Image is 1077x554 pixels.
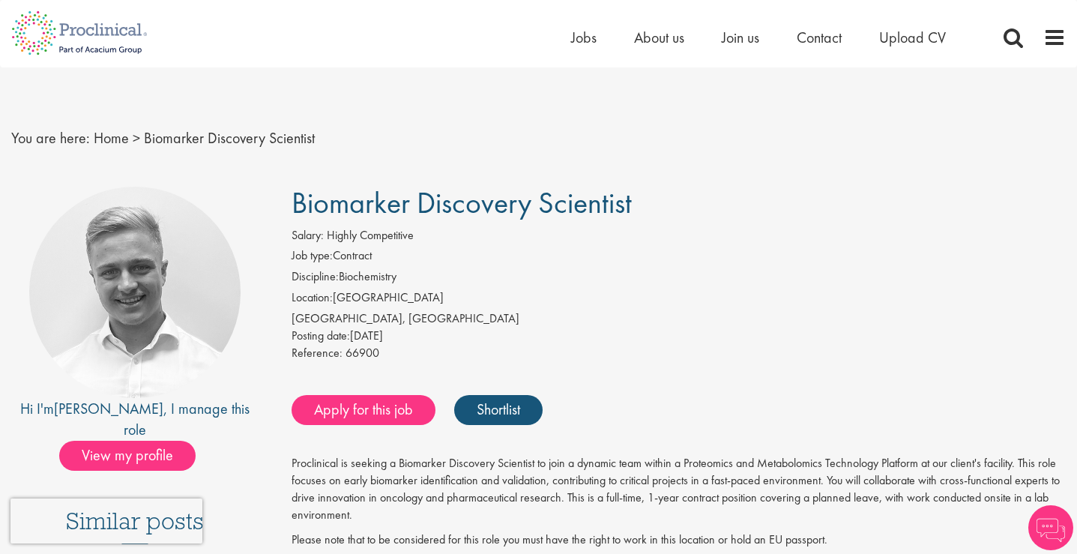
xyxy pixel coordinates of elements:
a: View my profile [59,444,211,463]
img: Chatbot [1028,505,1073,550]
label: Salary: [292,227,324,244]
label: Reference: [292,345,343,362]
span: 66900 [346,345,379,361]
iframe: reCAPTCHA [10,499,202,544]
p: Please note that to be considered for this role you must have the right to work in this location ... [292,532,1066,549]
span: You are here: [11,128,90,148]
li: Biochemistry [292,268,1066,289]
div: Hi I'm , I manage this role [11,398,258,441]
li: [GEOGRAPHIC_DATA] [292,289,1066,310]
div: [GEOGRAPHIC_DATA], [GEOGRAPHIC_DATA] [292,310,1066,328]
a: Upload CV [879,28,946,47]
span: Posting date: [292,328,350,343]
a: Apply for this job [292,395,435,425]
span: Biomarker Discovery Scientist [292,184,632,222]
span: > [133,128,140,148]
a: Shortlist [454,395,543,425]
span: Biomarker Discovery Scientist [144,128,315,148]
span: Highly Competitive [327,227,414,243]
a: Jobs [571,28,597,47]
label: Job type: [292,247,333,265]
a: Join us [722,28,759,47]
li: Contract [292,247,1066,268]
p: Proclinical is seeking a Biomarker Discovery Scientist to join a dynamic team within a Proteomics... [292,455,1066,523]
img: imeage of recruiter Joshua Bye [29,187,241,398]
label: Location: [292,289,333,307]
label: Discipline: [292,268,339,286]
div: [DATE] [292,328,1066,345]
a: About us [634,28,684,47]
a: [PERSON_NAME] [54,399,163,418]
span: View my profile [59,441,196,471]
a: breadcrumb link [94,128,129,148]
a: Contact [797,28,842,47]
